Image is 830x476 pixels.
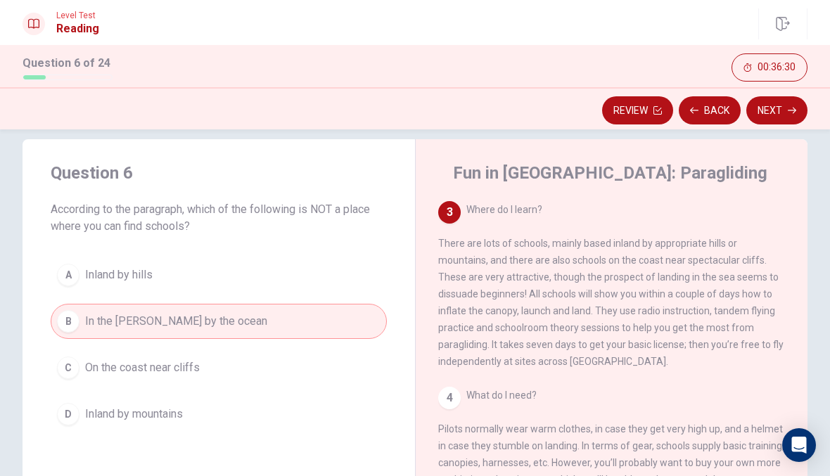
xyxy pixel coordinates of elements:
button: Next [746,96,807,124]
span: Inland by hills [85,266,153,283]
button: Review [602,96,673,124]
div: B [57,310,79,333]
span: 00:36:30 [758,62,796,73]
div: A [57,264,79,286]
h1: Reading [56,20,99,37]
button: BIn the [PERSON_NAME] by the ocean [51,304,387,339]
button: AInland by hills [51,257,387,292]
button: 00:36:30 [732,53,807,82]
h1: Question 6 of 24 [23,55,113,72]
div: 3 [438,201,461,224]
div: D [57,403,79,425]
span: In the [PERSON_NAME] by the ocean [85,313,267,330]
div: Open Intercom Messenger [782,428,816,462]
div: C [57,356,79,379]
button: Back [679,96,741,124]
span: Level Test [56,11,99,20]
button: DInland by mountains [51,397,387,432]
span: Inland by mountains [85,406,183,423]
button: COn the coast near cliffs [51,350,387,385]
span: On the coast near cliffs [85,359,200,376]
h4: Question 6 [51,162,387,184]
div: 4 [438,387,461,409]
h4: Fun in [GEOGRAPHIC_DATA]: Paragliding [453,162,767,184]
span: According to the paragraph, which of the following is NOT a place where you can find schools? [51,201,387,235]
